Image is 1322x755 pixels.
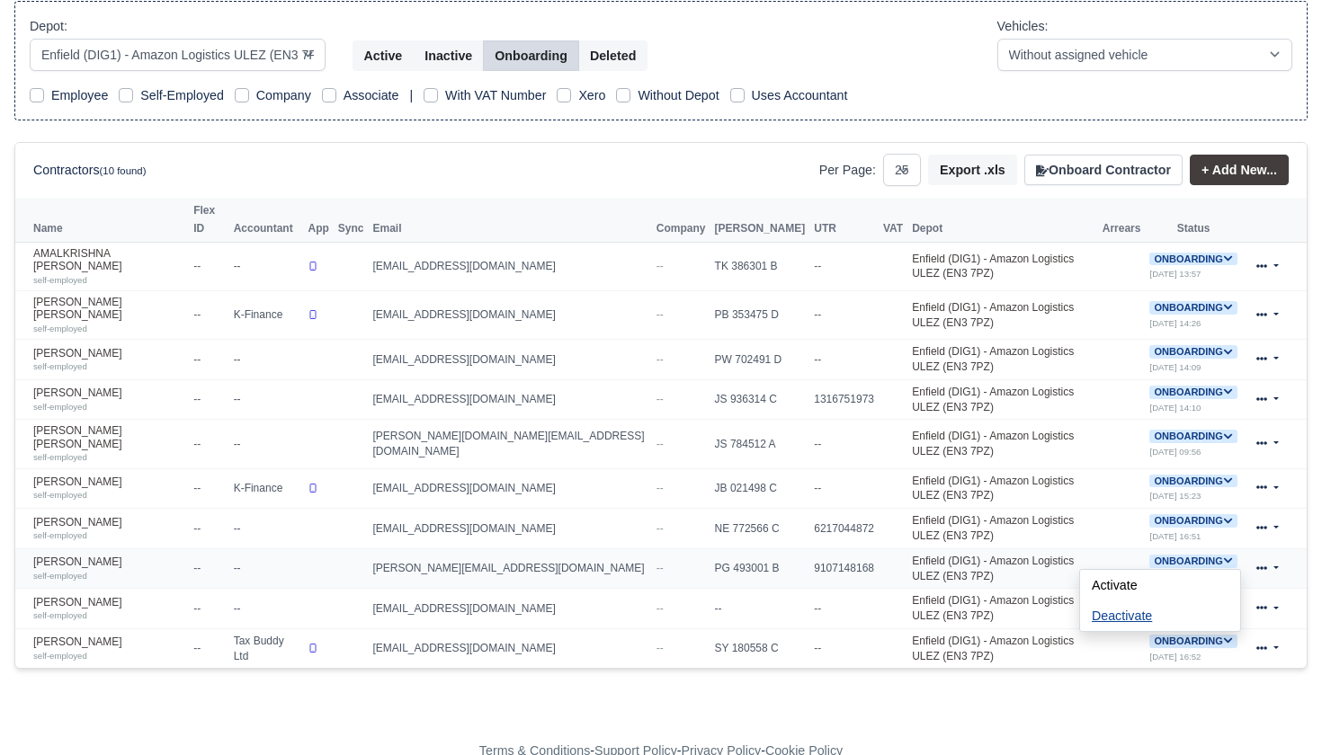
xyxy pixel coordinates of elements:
td: -- [809,468,879,509]
a: [PERSON_NAME] self-employed [33,386,184,413]
td: -- [189,290,228,339]
a: Enfield (DIG1) - Amazon Logistics ULEZ (EN3 7PZ) [912,475,1074,502]
td: -- [710,589,810,629]
span: Onboarding [1149,475,1237,488]
td: [PERSON_NAME][EMAIL_ADDRESS][DOMAIN_NAME] [368,548,651,589]
th: Name [15,198,189,242]
th: Status [1145,198,1241,242]
td: [PERSON_NAME][DOMAIN_NAME][EMAIL_ADDRESS][DOMAIN_NAME] [368,420,651,468]
small: self-employed [33,361,87,371]
small: self-employed [33,610,87,620]
span: -- [657,308,664,321]
td: -- [229,589,304,629]
a: [PERSON_NAME] self-employed [33,475,184,502]
small: self-employed [33,275,87,285]
th: Depot [907,198,1098,242]
td: SY 180558 C [710,628,810,668]
iframe: Chat Widget [1232,669,1322,755]
span: | [409,88,413,102]
a: Enfield (DIG1) - Amazon Logistics ULEZ (EN3 7PZ) [912,594,1074,622]
span: -- [657,602,664,615]
td: [EMAIL_ADDRESS][DOMAIN_NAME] [368,242,651,290]
label: Without Depot [638,85,719,106]
label: Depot: [30,16,67,37]
td: -- [809,628,879,668]
th: App [303,198,333,242]
a: Onboarding [1149,555,1237,567]
a: Onboarding [1149,475,1237,487]
th: Company [652,198,710,242]
small: self-employed [33,452,87,462]
a: Onboarding [1149,514,1237,527]
td: -- [189,242,228,290]
td: -- [189,628,228,668]
label: Vehicles: [997,16,1049,37]
h6: Contractors [33,163,146,178]
a: [PERSON_NAME] self-employed [33,555,184,582]
td: K-Finance [229,468,304,509]
label: Uses Accountant [752,85,848,106]
td: PB 353475 D [710,290,810,339]
span: Onboarding [1149,253,1237,266]
a: [PERSON_NAME] [PERSON_NAME] self-employed [33,296,184,334]
small: [DATE] 14:09 [1149,362,1201,372]
td: [EMAIL_ADDRESS][DOMAIN_NAME] [368,340,651,380]
button: Inactive [413,40,484,71]
button: Activate [1080,570,1149,600]
td: -- [229,509,304,549]
label: Xero [578,85,605,106]
label: With VAT Number [445,85,546,106]
a: Enfield (DIG1) - Amazon Logistics ULEZ (EN3 7PZ) [912,253,1074,280]
td: -- [809,290,879,339]
th: UTR [809,198,879,242]
a: [PERSON_NAME] self-employed [33,635,184,662]
td: -- [189,509,228,549]
a: Enfield (DIG1) - Amazon Logistics ULEZ (EN3 7PZ) [912,635,1074,662]
a: Onboarding [1149,635,1237,647]
a: Onboarding [1149,301,1237,314]
td: [EMAIL_ADDRESS][DOMAIN_NAME] [368,589,651,629]
small: (10 found) [100,165,147,176]
td: NE 772566 C [710,509,810,549]
label: Associate [344,85,399,106]
td: JB 021498 C [710,468,810,509]
td: PW 702491 D [710,340,810,380]
a: + Add New... [1190,155,1289,185]
a: Onboarding [1149,386,1237,398]
td: -- [189,420,228,468]
th: Arrears [1098,198,1146,242]
th: Flex ID [189,198,228,242]
span: Onboarding [1149,386,1237,399]
td: -- [189,548,228,589]
label: Company [256,85,311,106]
td: -- [809,420,879,468]
small: [DATE] 16:51 [1149,531,1201,541]
span: -- [657,522,664,535]
th: Accountant [229,198,304,242]
td: -- [229,242,304,290]
a: [PERSON_NAME] self-employed [33,347,184,373]
span: -- [657,438,664,450]
a: Onboarding [1149,345,1237,358]
span: Onboarding [1149,514,1237,528]
button: Deleted [578,40,648,71]
small: self-employed [33,490,87,500]
small: [DATE] 14:10 [1149,403,1201,413]
small: [DATE] 09:56 [1149,447,1201,457]
a: Enfield (DIG1) - Amazon Logistics ULEZ (EN3 7PZ) [912,386,1074,413]
td: TK 386301 B [710,242,810,290]
span: Onboarding [1149,635,1237,648]
small: self-employed [33,402,87,412]
a: Onboarding [1149,430,1237,442]
small: self-employed [33,571,87,581]
small: [DATE] 15:23 [1149,491,1201,501]
td: [EMAIL_ADDRESS][DOMAIN_NAME] [368,379,651,420]
a: [PERSON_NAME] [PERSON_NAME] self-employed [33,424,184,463]
small: [DATE] 14:26 [1149,318,1201,328]
td: JS 784512 A [710,420,810,468]
th: [PERSON_NAME] [710,198,810,242]
th: VAT [879,198,907,242]
td: JS 936314 C [710,379,810,420]
small: [DATE] 16:52 [1149,652,1201,662]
